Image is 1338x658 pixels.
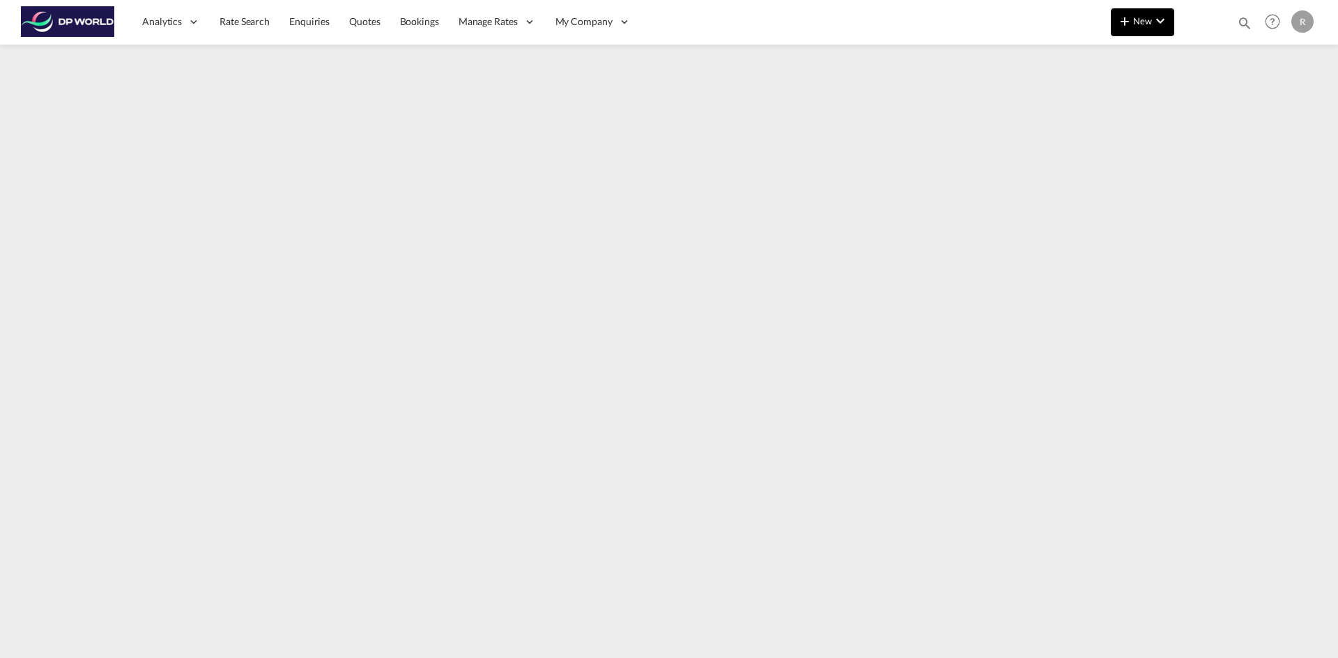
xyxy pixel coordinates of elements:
span: My Company [555,15,613,29]
span: New [1116,15,1169,26]
span: Enquiries [289,15,330,27]
span: Manage Rates [459,15,518,29]
div: Help [1261,10,1291,35]
span: Analytics [142,15,182,29]
span: Rate Search [220,15,270,27]
button: icon-plus 400-fgNewicon-chevron-down [1111,8,1174,36]
span: Bookings [400,15,439,27]
md-icon: icon-chevron-down [1152,13,1169,29]
md-icon: icon-plus 400-fg [1116,13,1133,29]
div: icon-magnify [1237,15,1252,36]
div: R [1291,10,1314,33]
span: Quotes [349,15,380,27]
span: Help [1261,10,1284,33]
img: c08ca190194411f088ed0f3ba295208c.png [21,6,115,38]
md-icon: icon-magnify [1237,15,1252,31]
